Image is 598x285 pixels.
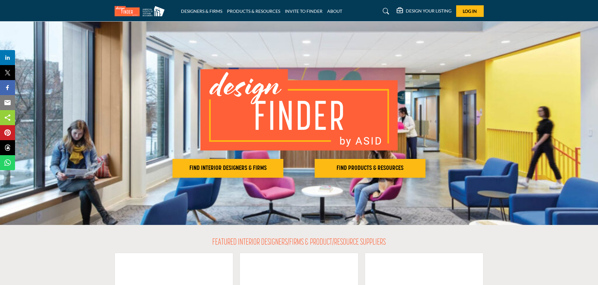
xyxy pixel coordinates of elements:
[317,165,424,172] h2: FIND PRODUCTS & RESOURCES
[285,8,322,14] a: INVITE TO FINDER
[377,6,393,16] a: Search
[181,8,222,14] a: DESIGNERS & FIRMS
[463,8,477,14] span: Log In
[212,237,386,248] h2: FEATURED INTERIOR DESIGNERS/FIRMS & PRODUCT/RESOURCE SUPPLIERS
[174,165,281,172] h2: FIND INTERIOR DESIGNERS & FIRMS
[227,8,280,14] a: PRODUCTS & RESOURCES
[397,8,451,15] div: DESIGN YOUR LISTING
[200,69,398,150] img: image
[456,5,484,17] button: Log In
[115,6,168,16] img: Site Logo
[173,159,283,178] button: FIND INTERIOR DESIGNERS & FIRMS
[315,159,425,178] button: FIND PRODUCTS & RESOURCES
[327,8,342,14] a: ABOUT
[406,8,451,14] h5: DESIGN YOUR LISTING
